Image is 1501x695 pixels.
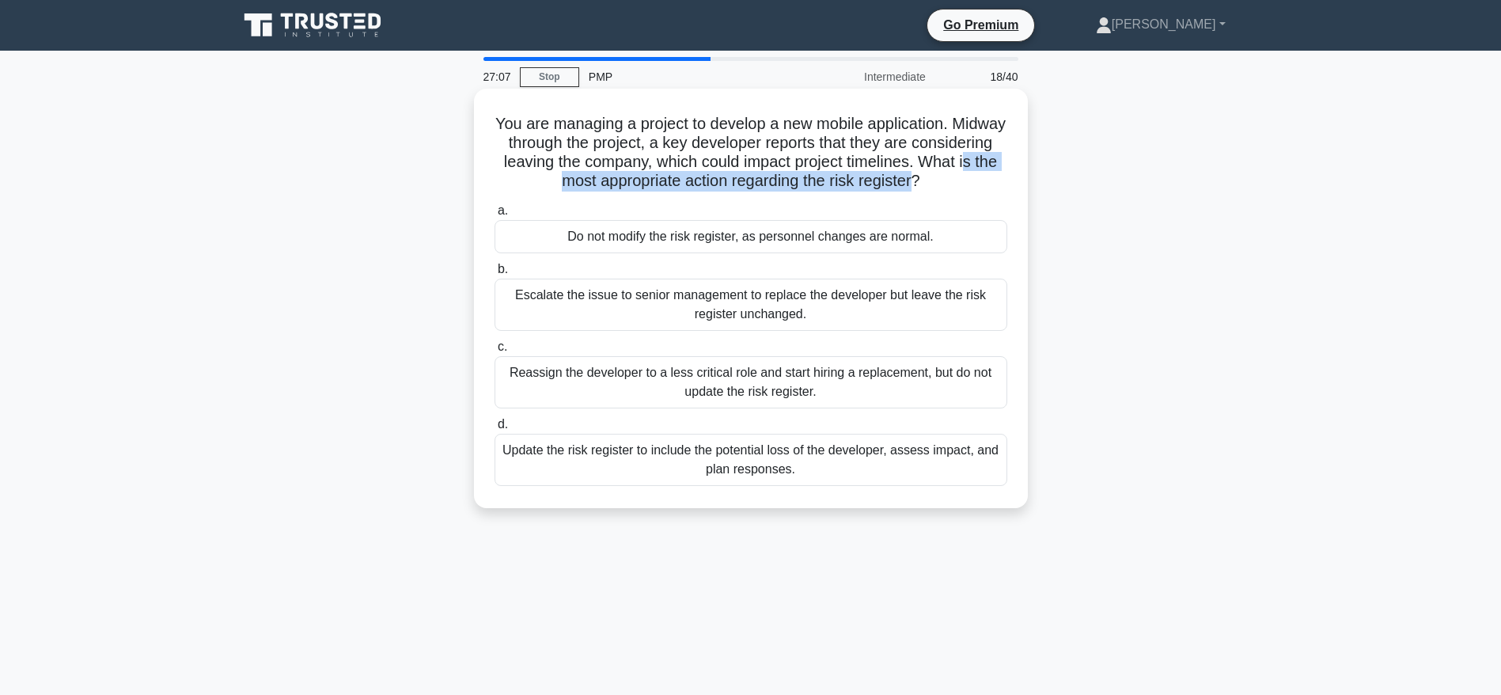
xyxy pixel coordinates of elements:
[495,220,1007,253] div: Do not modify the risk register, as personnel changes are normal.
[495,356,1007,408] div: Reassign the developer to a less critical role and start hiring a replacement, but do not update ...
[935,61,1028,93] div: 18/40
[498,417,508,431] span: d.
[498,340,507,353] span: c.
[1058,9,1264,40] a: [PERSON_NAME]
[934,15,1028,35] a: Go Premium
[498,262,508,275] span: b.
[495,434,1007,486] div: Update the risk register to include the potential loss of the developer, assess impact, and plan ...
[493,114,1009,192] h5: You are managing a project to develop a new mobile application. Midway through the project, a key...
[474,61,520,93] div: 27:07
[579,61,797,93] div: PMP
[495,279,1007,331] div: Escalate the issue to senior management to replace the developer but leave the risk register unch...
[520,67,579,87] a: Stop
[498,203,508,217] span: a.
[797,61,935,93] div: Intermediate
